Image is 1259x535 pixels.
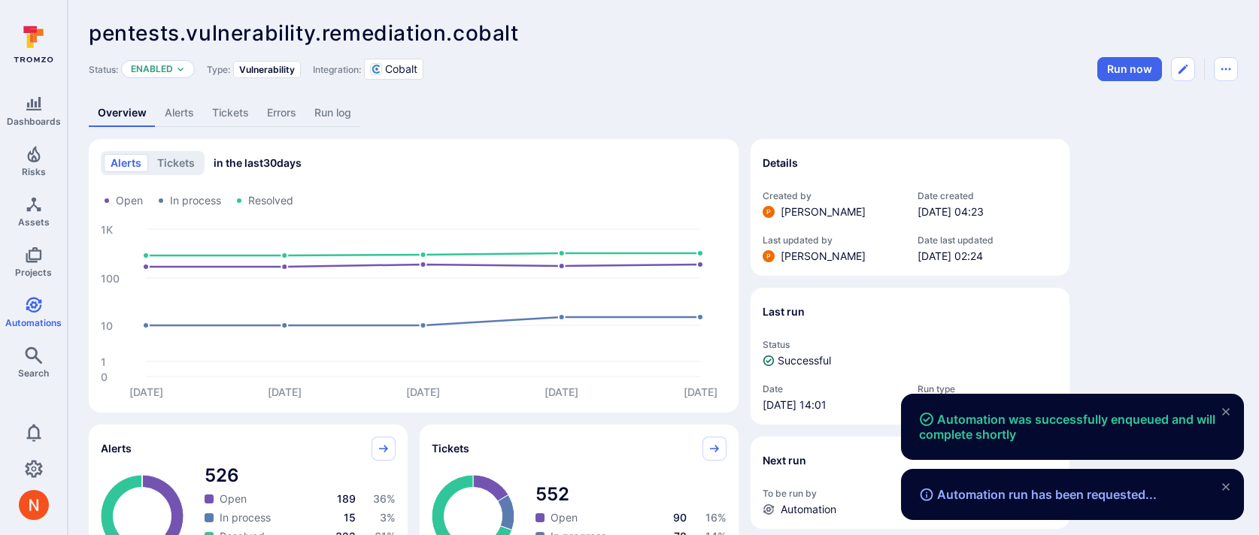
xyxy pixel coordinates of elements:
button: Run automation [1097,57,1162,81]
span: Open [551,510,578,525]
text: [DATE] [545,385,578,398]
div: Peter Baker [763,250,775,262]
span: Search [18,367,49,379]
a: Errors [258,99,305,127]
button: close [1214,475,1238,499]
span: Automation run has been requested... [919,487,1157,502]
span: Alerts [101,441,132,456]
span: 189 [337,492,356,505]
h2: Details [763,156,798,171]
span: 16 % [705,511,727,524]
span: Integration: [313,64,361,75]
span: in the last 30 days [214,156,302,171]
a: Overview [89,99,156,127]
a: Run log [305,99,360,127]
span: Automation [781,502,836,517]
button: Enabled [131,63,173,75]
h2: Next run [763,453,806,468]
a: Tickets [203,99,258,127]
button: Edit automation [1171,57,1195,81]
span: [DATE] 04:23 [918,204,1057,219]
img: ACg8ocICMCW9Gtmm-eRbQDunRucU07-w0qv-2qX63v-oG-s=s96-c [763,206,775,218]
span: Automation was successfully enqueued and will complete shortly [919,412,1226,442]
span: Assets [18,216,50,228]
button: tickets [150,154,202,172]
span: Date [763,383,903,394]
span: In process [220,510,271,525]
span: Date last updated [918,234,1057,246]
span: pentests.vulnerability.remediation.cobalt [89,20,519,46]
span: 36 % [373,492,396,505]
span: [DATE] 14:01 [763,397,903,413]
span: Run type [918,383,1057,394]
text: 10 [101,319,113,332]
span: Last updated by [763,234,903,246]
span: Status [763,339,1057,350]
a: Alerts [156,99,203,127]
img: ACg8ocIprwjrgDQnDsNSk9Ghn5p5-B8DpAKWoJ5Gi9syOE4K59tr4Q=s96-c [19,490,49,520]
text: [DATE] [268,385,302,398]
span: 90 [673,511,687,524]
span: Date created [918,190,1057,201]
div: Vulnerability [233,61,301,78]
span: Risks [22,166,46,177]
text: 1 [101,355,106,368]
section: Next run widget [751,437,1069,529]
span: Open [220,491,247,506]
button: close [1214,400,1238,424]
text: 100 [101,272,120,285]
span: Cobalt [385,62,417,77]
text: [DATE] [684,385,717,398]
text: 1K [101,223,113,236]
img: ACg8ocICMCW9Gtmm-eRbQDunRucU07-w0qv-2qX63v-oG-s=s96-c [763,250,775,262]
span: 3 % [380,511,396,524]
span: Projects [15,267,52,278]
button: Automation menu [1214,57,1238,81]
h2: Last run [763,304,805,319]
div: Automation tabs [89,99,1238,127]
span: Created by [763,190,903,201]
span: Open [116,193,143,208]
span: total [535,482,727,506]
span: In process [170,193,221,208]
div: Peter Baker [763,206,775,218]
div: Neeren Patki [19,490,49,520]
div: Alerts/Tickets trend [89,139,739,413]
span: Successful [778,353,831,368]
span: total [205,464,396,488]
text: [DATE] [406,385,440,398]
span: Status: [89,64,118,75]
span: [PERSON_NAME] [781,249,866,264]
span: Tickets [432,441,469,456]
span: 15 [344,511,356,524]
span: Resolved [248,193,293,208]
span: [DATE] 02:24 [918,249,1057,264]
button: alerts [104,154,148,172]
span: To be run by [763,488,903,499]
span: Type: [207,64,230,75]
text: 0 [101,370,108,383]
text: [DATE] [129,385,163,398]
section: Details widget [751,139,1069,276]
section: Last run widget [751,288,1069,425]
span: Automations [5,317,62,328]
span: Dashboards [7,116,61,127]
span: [PERSON_NAME] [781,204,866,219]
button: Expand dropdown [176,65,185,74]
